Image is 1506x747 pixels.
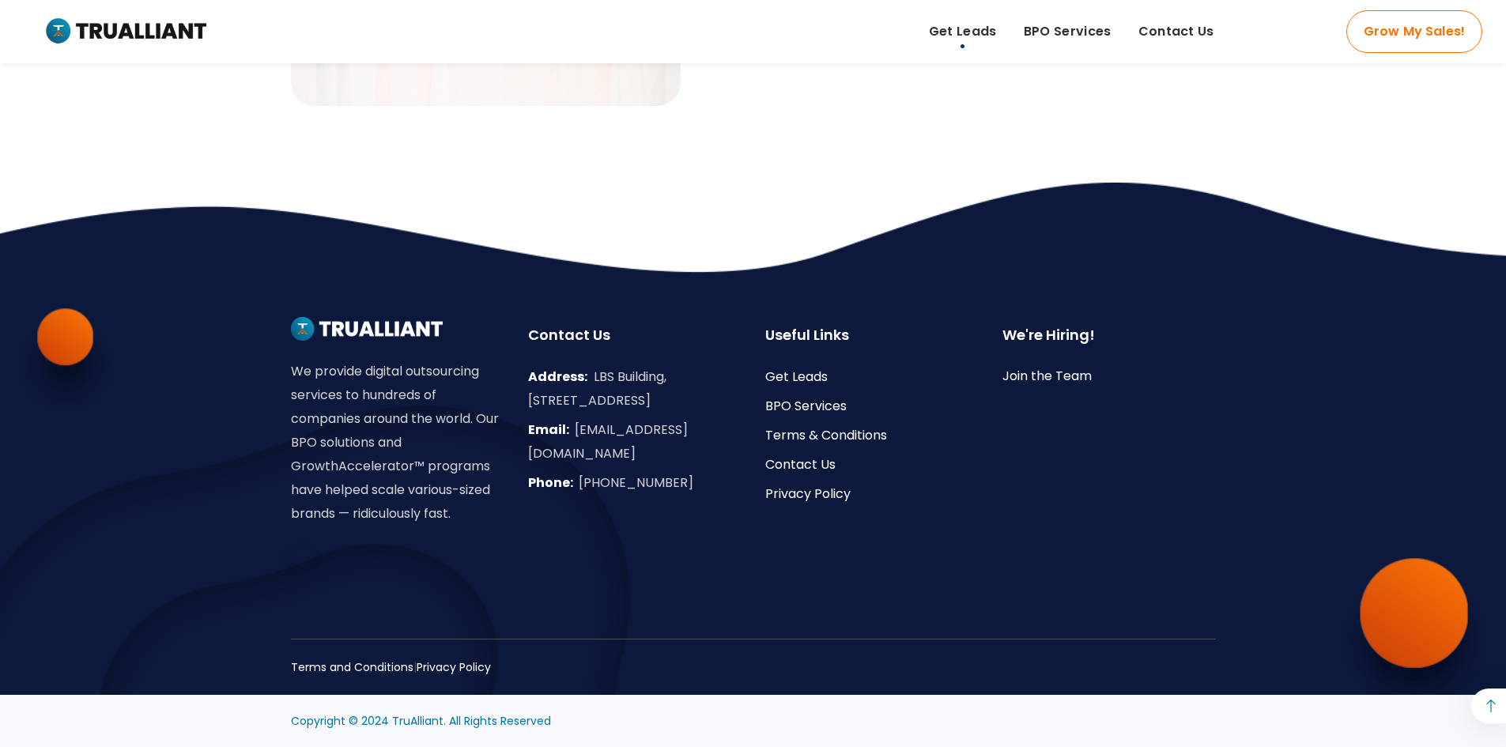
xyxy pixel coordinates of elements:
span: LBS Building, [STREET_ADDRESS] [528,368,666,409]
p: Copyright © 2024 TruAlliant. All Rights Reserved [291,711,1216,731]
span: Phone: [528,473,573,492]
span: BPO Services [1024,20,1112,43]
a: BPO Services [765,397,847,415]
a: [PHONE_NUMBER] [579,473,693,492]
span: Email: [528,421,569,439]
a: [EMAIL_ADDRESS][DOMAIN_NAME] [528,421,688,462]
a: Grow My Sales! [1346,10,1482,53]
a: Facebook [291,546,311,567]
span: Get Leads [929,20,997,43]
a: Terms and Conditions [291,659,413,675]
a: Get Leads [765,368,828,386]
span: We're Hiring! [1002,325,1095,345]
div: | [291,655,742,679]
span: We provide digital outsourcing services to hundreds of companies around the world. Our BPO soluti... [291,362,499,523]
a: Contact Us [765,455,836,473]
span: Address: [528,368,587,386]
span: Useful Links [765,325,849,345]
a: Terms & Conditions [765,426,887,444]
span: Contact Us [1138,20,1214,43]
a: Privacy Policy [765,485,851,503]
a: Privacy Policy [417,659,491,675]
span: Contact Us [528,325,610,345]
a: Join the Team [1002,367,1092,385]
